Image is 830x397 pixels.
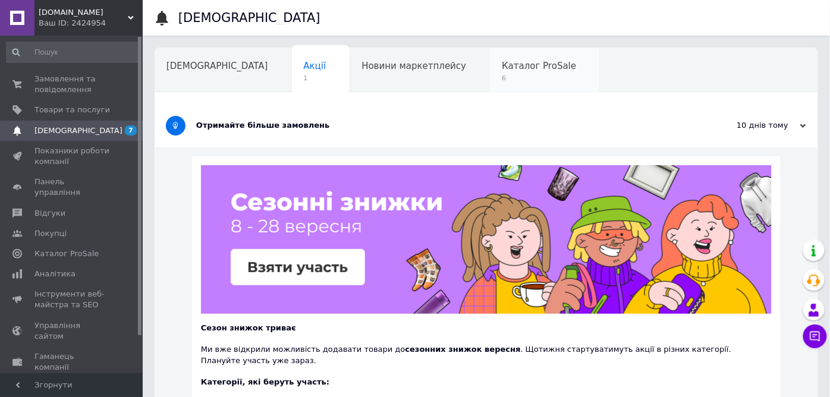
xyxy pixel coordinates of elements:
span: Puziki.com.ua [39,7,128,18]
b: сезонних знижок вересня [405,345,521,354]
span: Замовлення та повідомлення [34,74,110,95]
span: 1 [304,74,326,83]
span: Каталог ProSale [34,248,99,259]
span: Покупці [34,228,67,239]
div: Ми вже відкрили можливість додавати товари до . Щотижня стартуватимуть акції в різних категорії. ... [201,323,772,377]
div: Ваш ID: 2424954 [39,18,143,29]
span: Товари та послуги [34,105,110,115]
span: Новини маркетплейсу [361,61,466,71]
span: Гаманець компанії [34,351,110,373]
input: Пошук [6,42,140,63]
span: Показники роботи компанії [34,146,110,167]
span: Управління сайтом [34,320,110,342]
span: [DEMOGRAPHIC_DATA] [34,125,122,136]
button: Чат з покупцем [803,324,827,348]
span: Інструменти веб-майстра та SEO [34,289,110,310]
b: Сезон знижок триває [201,323,296,332]
b: Категорії, які беруть участь: [201,377,329,386]
div: 10 днів тому [687,120,806,131]
span: [DEMOGRAPHIC_DATA] [166,61,268,71]
span: 6 [502,74,576,83]
h1: [DEMOGRAPHIC_DATA] [178,11,320,25]
span: Панель управління [34,177,110,198]
span: Відгуки [34,208,65,219]
span: 7 [125,125,137,136]
span: Каталог ProSale [502,61,576,71]
span: Акції [304,61,326,71]
div: Отримайте більше замовлень [196,120,687,131]
span: Аналітика [34,269,76,279]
